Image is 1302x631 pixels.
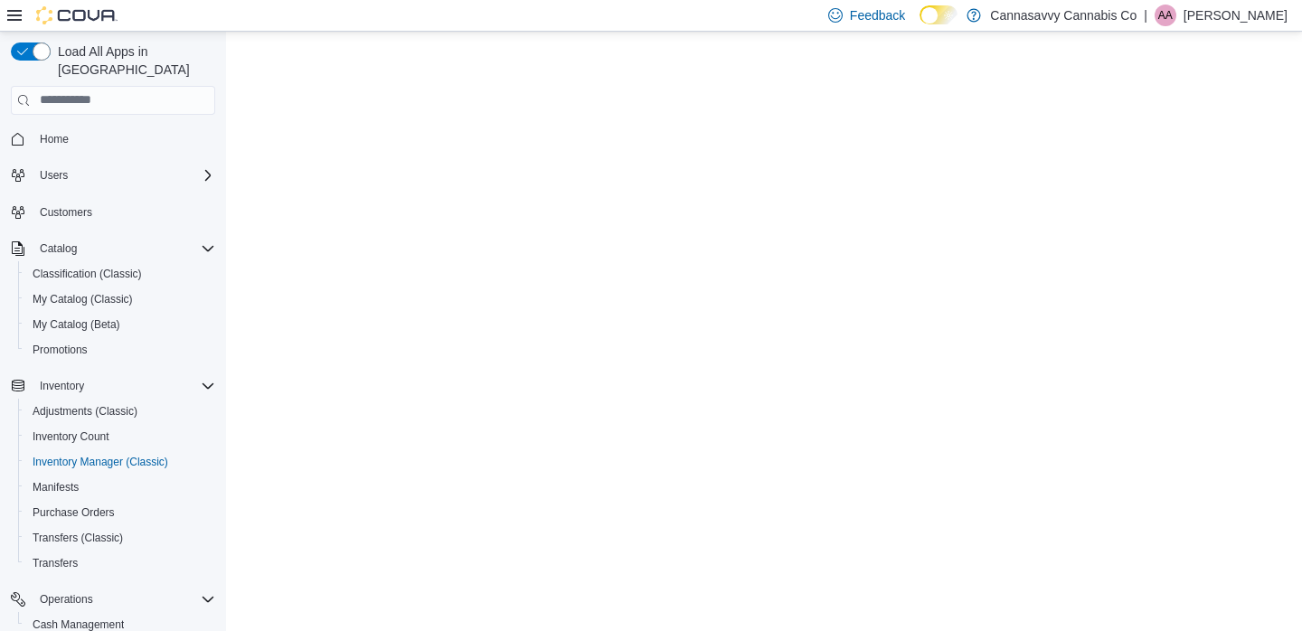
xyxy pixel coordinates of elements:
span: Customers [40,205,92,220]
button: Transfers [18,551,222,576]
a: Home [33,128,76,150]
button: Classification (Classic) [18,261,222,287]
div: Andrew Almeida [1155,5,1176,26]
button: Inventory [4,373,222,399]
p: [PERSON_NAME] [1184,5,1288,26]
button: Operations [33,589,100,610]
a: Purchase Orders [25,502,122,523]
a: Inventory Manager (Classic) [25,451,175,473]
span: Adjustments (Classic) [25,400,215,422]
a: Inventory Count [25,426,117,447]
span: Promotions [25,339,215,361]
button: Inventory Manager (Classic) [18,449,222,475]
a: Promotions [25,339,95,361]
button: My Catalog (Classic) [18,287,222,312]
span: Manifests [33,480,79,494]
span: Transfers [25,552,215,574]
span: Adjustments (Classic) [33,404,137,419]
button: Inventory Count [18,424,222,449]
span: Purchase Orders [25,502,215,523]
span: My Catalog (Beta) [33,317,120,332]
a: My Catalog (Classic) [25,288,140,310]
a: Transfers [25,552,85,574]
span: Catalog [40,241,77,256]
span: Classification (Classic) [25,263,215,285]
span: Feedback [850,6,905,24]
span: Inventory Manager (Classic) [25,451,215,473]
button: Catalog [33,238,84,259]
span: Inventory Count [33,429,109,444]
button: My Catalog (Beta) [18,312,222,337]
button: Catalog [4,236,222,261]
button: Adjustments (Classic) [18,399,222,424]
span: Transfers [33,556,78,570]
span: Inventory [40,379,84,393]
a: My Catalog (Beta) [25,314,127,335]
span: Users [40,168,68,183]
button: Inventory [33,375,91,397]
a: Customers [33,202,99,223]
span: Load All Apps in [GEOGRAPHIC_DATA] [51,42,215,79]
span: My Catalog (Beta) [25,314,215,335]
span: Home [33,127,215,150]
span: Operations [40,592,93,607]
button: Purchase Orders [18,500,222,525]
span: Inventory Count [25,426,215,447]
span: AA [1158,5,1173,26]
img: Cova [36,6,118,24]
span: My Catalog (Classic) [25,288,215,310]
span: My Catalog (Classic) [33,292,133,306]
button: Promotions [18,337,222,363]
span: Dark Mode [920,24,920,25]
p: | [1144,5,1147,26]
a: Transfers (Classic) [25,527,130,549]
input: Dark Mode [920,5,958,24]
span: Home [40,132,69,146]
span: Customers [33,201,215,223]
a: Manifests [25,476,86,498]
span: Classification (Classic) [33,267,142,281]
span: Inventory [33,375,215,397]
span: Purchase Orders [33,505,115,520]
span: Transfers (Classic) [33,531,123,545]
span: Transfers (Classic) [25,527,215,549]
button: Customers [4,199,222,225]
a: Adjustments (Classic) [25,400,145,422]
button: Manifests [18,475,222,500]
span: Users [33,165,215,186]
a: Classification (Classic) [25,263,149,285]
span: Operations [33,589,215,610]
button: Transfers (Classic) [18,525,222,551]
span: Inventory Manager (Classic) [33,455,168,469]
button: Operations [4,587,222,612]
span: Catalog [33,238,215,259]
span: Manifests [25,476,215,498]
span: Promotions [33,343,88,357]
button: Home [4,126,222,152]
button: Users [4,163,222,188]
button: Users [33,165,75,186]
p: Cannasavvy Cannabis Co [990,5,1137,26]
